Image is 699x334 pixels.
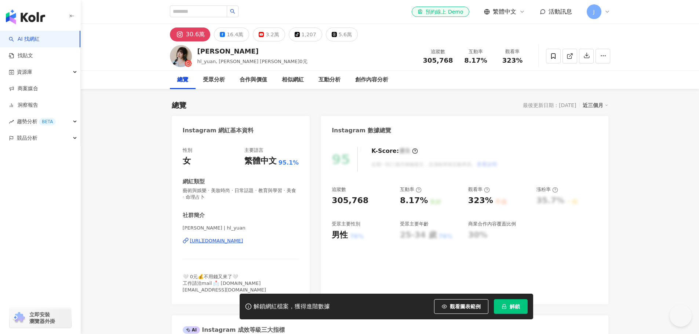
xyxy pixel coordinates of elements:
div: 互動分析 [318,76,341,84]
div: 30.6萬 [186,29,205,40]
div: 受眾分析 [203,76,225,84]
div: 305,768 [332,195,368,206]
div: 社群簡介 [183,212,205,219]
div: 男性 [332,230,348,241]
span: 8.17% [464,57,487,64]
div: 3.2萬 [266,29,279,40]
div: Instagram 成效等級三大指標 [183,326,285,334]
div: AI [183,326,200,334]
img: logo [6,10,45,24]
button: 1,207 [289,27,322,41]
div: 網紅類型 [183,178,205,186]
div: 總覽 [177,76,188,84]
a: searchAI 找網紅 [9,36,40,43]
div: 互動率 [400,186,422,193]
div: 323% [468,195,493,206]
div: 女 [183,155,191,167]
div: Instagram 數據總覽 [332,126,391,135]
div: BETA [39,118,56,125]
span: lock [502,304,507,309]
span: rise [9,119,14,124]
span: 競品分析 [17,130,37,146]
div: 追蹤數 [332,186,346,193]
a: chrome extension立即安裝 瀏覽器外掛 [10,308,71,328]
div: 商業合作內容覆蓋比例 [468,221,516,227]
button: 觀看圖表範例 [434,299,488,314]
div: 16.4萬 [227,29,243,40]
div: 受眾主要年齡 [400,221,429,227]
div: 5.6萬 [339,29,352,40]
span: 立即安裝 瀏覽器外掛 [29,311,55,324]
img: KOL Avatar [170,45,192,67]
div: 1,207 [302,29,316,40]
div: [URL][DOMAIN_NAME] [190,238,243,244]
a: 商案媒合 [9,85,38,92]
div: 性別 [183,147,192,154]
a: 預約線上 Demo [412,7,469,17]
span: search [230,9,235,14]
span: 趨勢分析 [17,113,56,130]
img: chrome extension [12,312,26,324]
span: 活動訊息 [549,8,572,15]
button: 解鎖 [494,299,528,314]
div: 漲粉率 [536,186,558,193]
span: 資源庫 [17,64,32,80]
div: 預約線上 Demo [418,8,463,15]
button: 16.4萬 [214,27,249,41]
div: 創作內容分析 [355,76,388,84]
a: 洞察報告 [9,102,38,109]
span: 🤍 0元💰不用錢又來了🤍 工作請洽mail 📩 [DOMAIN_NAME][EMAIL_ADDRESS][DOMAIN_NAME] [183,274,266,293]
a: 找貼文 [9,52,33,59]
div: 觀看率 [499,48,527,55]
span: 323% [502,57,523,64]
div: 受眾主要性別 [332,221,360,227]
div: 解鎖網紅檔案，獲得進階數據 [254,303,330,311]
span: J [593,8,594,16]
div: 追蹤數 [423,48,453,55]
a: [URL][DOMAIN_NAME] [183,238,299,244]
div: 合作與價值 [240,76,267,84]
button: 3.2萬 [253,27,285,41]
span: [PERSON_NAME] | hl_yuan [183,225,299,231]
div: 總覽 [172,100,186,110]
div: 觀看率 [468,186,490,193]
button: 30.6萬 [170,27,211,41]
div: K-Score : [371,147,418,155]
div: 主要語言 [244,147,263,154]
div: 8.17% [400,195,428,206]
span: hl_yuan, [PERSON_NAME] [PERSON_NAME]0元 [197,59,307,64]
span: 藝術與娛樂 · 美妝時尚 · 日常話題 · 教育與學習 · 美食 · 命理占卜 [183,187,299,201]
div: 繁體中文 [244,155,277,167]
button: 5.6萬 [326,27,358,41]
span: 繁體中文 [493,8,516,16]
div: Instagram 網紅基本資料 [183,126,254,135]
div: 互動率 [462,48,490,55]
span: 95.1% [278,159,299,167]
div: 相似網紅 [282,76,304,84]
div: 最後更新日期：[DATE] [523,102,576,108]
span: 305,768 [423,56,453,64]
span: 觀看圖表範例 [450,304,481,309]
div: 近三個月 [583,100,608,110]
div: [PERSON_NAME] [197,47,307,56]
span: 解鎖 [510,304,520,309]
